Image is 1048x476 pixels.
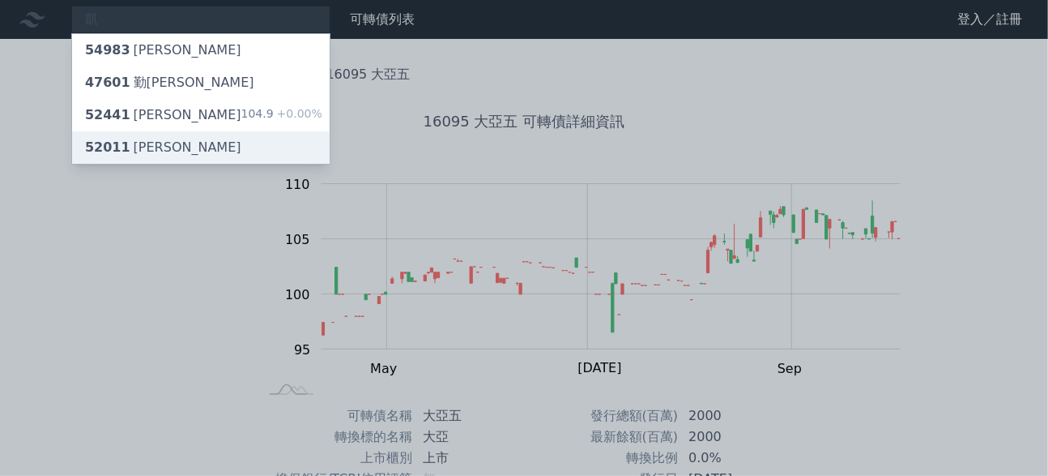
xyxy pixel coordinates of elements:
[85,138,241,157] div: [PERSON_NAME]
[241,105,322,125] div: 104.9
[85,105,241,125] div: [PERSON_NAME]
[85,139,130,155] span: 52011
[85,73,254,92] div: 勤[PERSON_NAME]
[85,41,241,60] div: [PERSON_NAME]
[72,99,330,131] a: 52441[PERSON_NAME] 104.9+0.00%
[72,34,330,66] a: 54983[PERSON_NAME]
[274,107,322,120] span: +0.00%
[85,42,130,58] span: 54983
[72,66,330,99] a: 47601勤[PERSON_NAME]
[85,75,130,90] span: 47601
[85,107,130,122] span: 52441
[72,131,330,164] a: 52011[PERSON_NAME]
